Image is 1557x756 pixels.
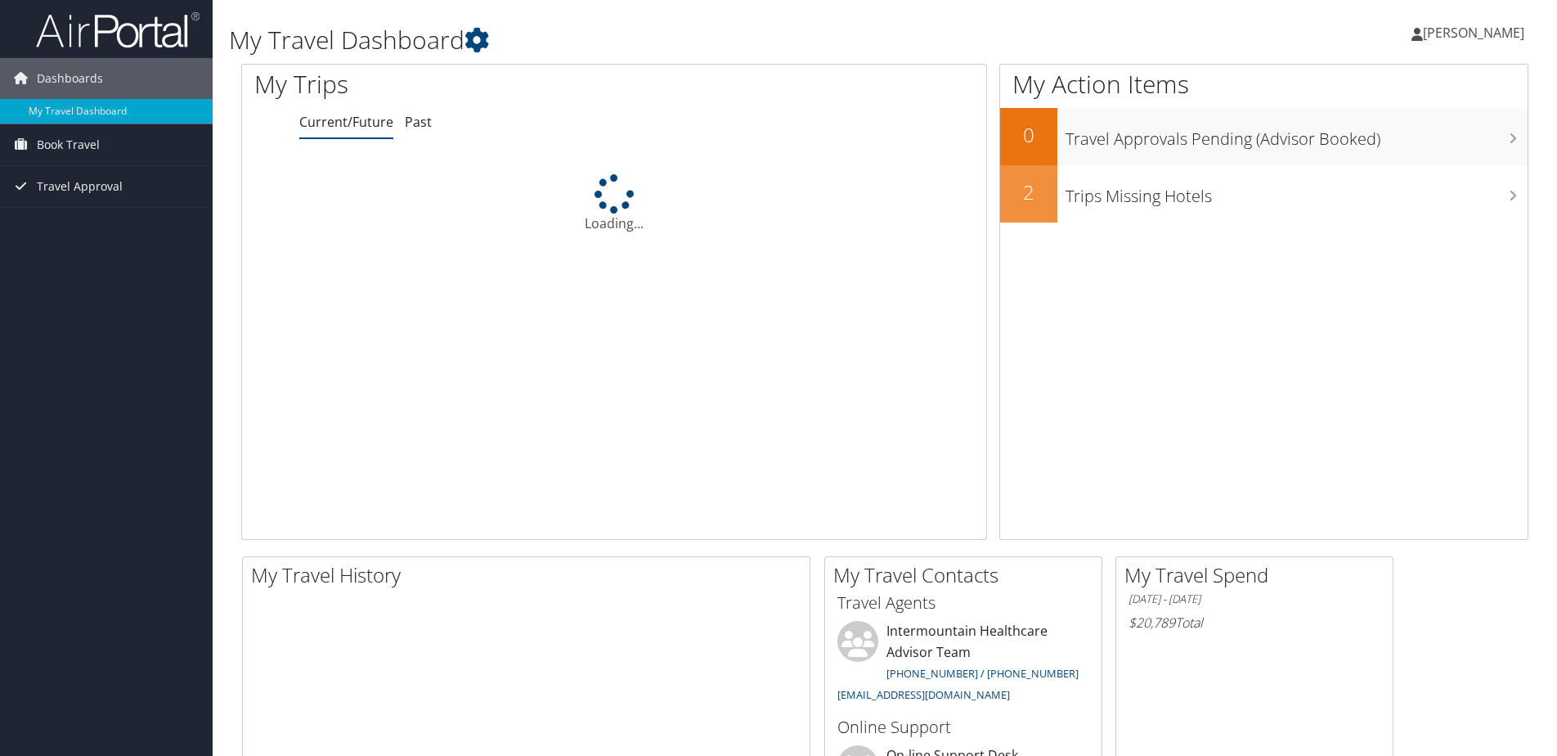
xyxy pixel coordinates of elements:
[405,113,432,131] a: Past
[1124,561,1393,589] h2: My Travel Spend
[1000,178,1057,206] h2: 2
[829,621,1097,709] li: Intermountain Healthcare Advisor Team
[1000,108,1528,165] a: 0Travel Approvals Pending (Advisor Booked)
[1000,165,1528,223] a: 2Trips Missing Hotels
[1128,614,1175,632] span: $20,789
[251,561,810,589] h2: My Travel History
[837,592,1089,614] h3: Travel Agents
[37,166,123,207] span: Travel Approval
[1128,614,1380,632] h6: Total
[833,561,1102,589] h2: My Travel Contacts
[1066,177,1528,208] h3: Trips Missing Hotels
[37,124,100,165] span: Book Travel
[1411,8,1541,57] a: [PERSON_NAME]
[299,113,393,131] a: Current/Future
[1423,24,1524,42] span: [PERSON_NAME]
[242,174,986,233] div: Loading...
[1000,67,1528,101] h1: My Action Items
[837,716,1089,739] h3: Online Support
[886,666,1079,681] a: [PHONE_NUMBER] / [PHONE_NUMBER]
[36,11,200,49] img: airportal-logo.png
[1000,121,1057,149] h2: 0
[1128,592,1380,607] h6: [DATE] - [DATE]
[229,23,1103,57] h1: My Travel Dashboard
[837,687,1010,702] a: [EMAIL_ADDRESS][DOMAIN_NAME]
[1066,119,1528,151] h3: Travel Approvals Pending (Advisor Booked)
[254,67,664,101] h1: My Trips
[37,58,103,99] span: Dashboards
